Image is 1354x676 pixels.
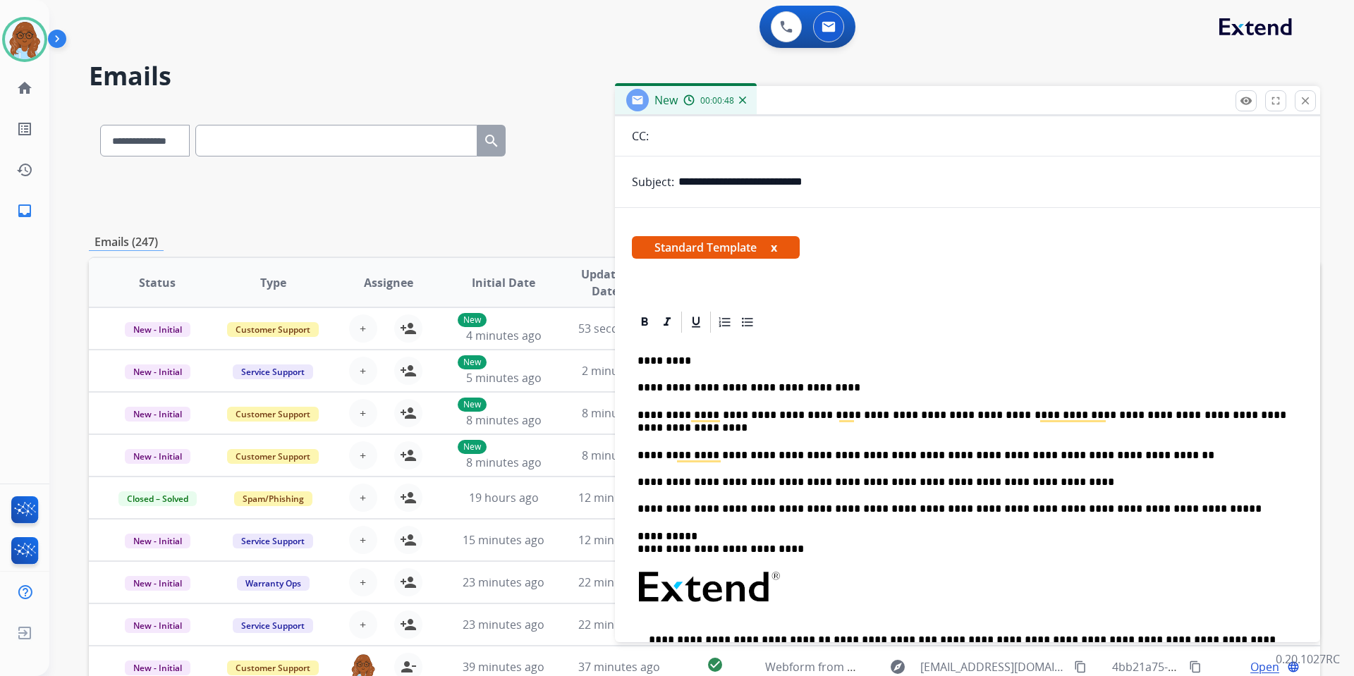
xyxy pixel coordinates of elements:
span: + [360,489,366,506]
button: + [349,314,377,343]
mat-icon: fullscreen [1269,94,1282,107]
span: 23 minutes ago [463,617,544,632]
p: 0.20.1027RC [1276,651,1340,668]
span: Initial Date [472,274,535,291]
span: 00:00:48 [700,95,734,106]
mat-icon: search [483,133,500,149]
span: Standard Template [632,236,800,259]
span: + [360,531,366,548]
mat-icon: list_alt [16,121,33,137]
span: Warranty Ops [237,576,310,591]
p: New [458,355,487,369]
span: Open [1250,658,1279,675]
p: CC: [632,128,649,145]
span: + [360,362,366,379]
mat-icon: home [16,80,33,97]
span: 12 minutes ago [578,532,660,548]
span: + [360,574,366,591]
span: 22 minutes ago [578,574,660,590]
mat-icon: person_add [400,447,417,464]
span: + [360,447,366,464]
button: + [349,357,377,385]
span: + [360,616,366,633]
span: 8 minutes ago [466,412,542,428]
span: 53 seconds ago [578,321,661,336]
span: New - Initial [125,449,190,464]
button: + [349,568,377,596]
div: Bullet List [737,312,758,333]
span: 8 minutes ago [582,448,657,463]
span: 39 minutes ago [463,659,544,675]
span: 8 minutes ago [466,455,542,470]
span: 2 minutes ago [582,363,657,379]
span: 22 minutes ago [578,617,660,632]
span: New - Initial [125,660,190,675]
span: New - Initial [125,618,190,633]
span: New - Initial [125,576,190,591]
span: Type [260,274,286,291]
mat-icon: content_copy [1189,660,1202,673]
mat-icon: content_copy [1074,660,1087,673]
mat-icon: explore [889,658,906,675]
button: + [349,441,377,469]
p: New [458,313,487,327]
button: x [771,239,777,256]
span: Status [139,274,176,291]
span: Spam/Phishing [234,491,312,506]
span: Assignee [364,274,413,291]
span: + [360,405,366,422]
div: Underline [685,312,707,333]
span: 8 minutes ago [582,405,657,421]
span: 4 minutes ago [466,328,542,343]
img: avatar [5,20,44,59]
span: Updated Date [573,266,638,300]
span: New - Initial [125,407,190,422]
span: 15 minutes ago [463,532,544,548]
button: + [349,484,377,512]
button: + [349,399,377,427]
span: + [360,320,366,337]
mat-icon: person_add [400,320,417,337]
div: Italic [657,312,678,333]
span: New - Initial [125,322,190,337]
p: Subject: [632,173,674,190]
span: Webform from [EMAIL_ADDRESS][DOMAIN_NAME] on [DATE] [765,659,1085,675]
mat-icon: check_circle [707,656,724,673]
div: Ordered List [714,312,736,333]
span: Customer Support [227,660,319,675]
span: Service Support [233,364,313,379]
p: Emails (247) [89,233,164,251]
span: New - Initial [125,364,190,379]
button: + [349,526,377,554]
p: New [458,398,487,412]
h2: Emails [89,62,1320,90]
p: New [458,440,487,454]
span: Service Support [233,534,313,548]
mat-icon: history [16,161,33,178]
span: 4bb21a75-76cc-45c7-ad93-e6314b0c9d2e [1112,659,1330,675]
span: 5 minutes ago [466,370,542,386]
mat-icon: person_add [400,362,417,379]
mat-icon: close [1299,94,1312,107]
span: New [654,92,678,108]
span: 19 hours ago [469,490,539,505]
button: + [349,610,377,639]
mat-icon: inbox [16,202,33,219]
div: Bold [634,312,655,333]
span: 37 minutes ago [578,659,660,675]
mat-icon: person_add [400,531,417,548]
span: Closed – Solved [118,491,197,506]
mat-icon: person_add [400,574,417,591]
span: 23 minutes ago [463,574,544,590]
mat-icon: person_add [400,489,417,506]
span: Customer Support [227,449,319,464]
mat-icon: remove_red_eye [1240,94,1252,107]
span: 12 minutes ago [578,490,660,505]
span: Service Support [233,618,313,633]
span: [EMAIL_ADDRESS][DOMAIN_NAME] [920,658,1066,675]
mat-icon: person_remove [400,658,417,675]
span: Customer Support [227,322,319,337]
mat-icon: person_add [400,616,417,633]
mat-icon: person_add [400,405,417,422]
span: New - Initial [125,534,190,548]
